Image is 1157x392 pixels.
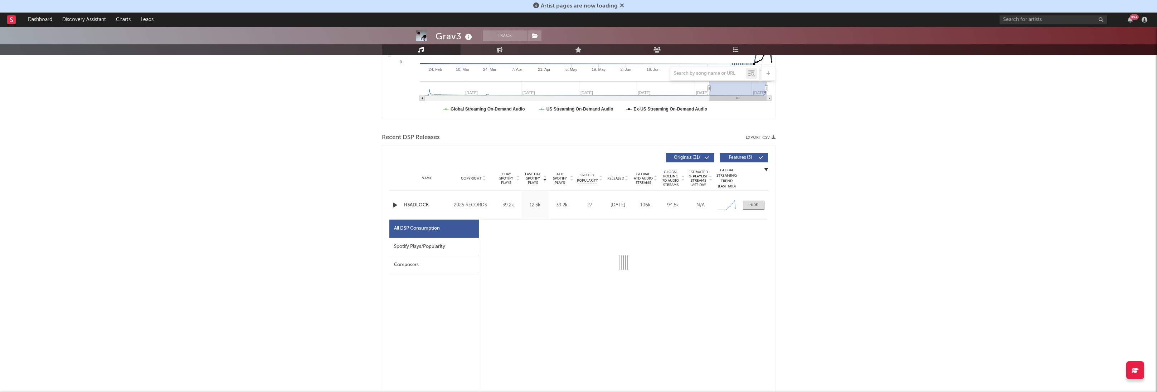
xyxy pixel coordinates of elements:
[483,30,528,41] button: Track
[57,13,111,27] a: Discovery Assistant
[524,172,543,185] span: Last Day Spotify Plays
[671,156,704,160] span: Originals ( 31 )
[436,30,474,42] div: Grav3
[136,13,159,27] a: Leads
[607,176,624,181] span: Released
[577,173,598,183] span: Spotify Popularity
[454,201,493,210] div: 2025 RECORDS
[404,176,451,181] div: Name
[746,136,776,140] button: Export CSV
[111,13,136,27] a: Charts
[1128,17,1133,23] button: 99+
[724,156,757,160] span: Features ( 3 )
[620,3,624,9] span: Dismiss
[633,202,657,209] div: 106k
[497,172,516,185] span: 7 Day Spotify Plays
[524,202,547,209] div: 12.3k
[546,107,613,112] text: US Streaming On-Demand Audio
[689,202,713,209] div: N/A
[1130,14,1139,20] div: 99 +
[497,202,520,209] div: 39.2k
[716,168,738,189] div: Global Streaming Trend (Last 60D)
[550,202,574,209] div: 39.2k
[633,107,707,112] text: Ex-US Streaming On-Demand Audio
[606,202,630,209] div: [DATE]
[661,170,681,187] span: Global Rolling 7D Audio Streams
[404,202,451,209] a: H3ADLOCK
[666,153,714,162] button: Originals(31)
[577,202,602,209] div: 27
[389,238,479,256] div: Spotify Plays/Popularity
[461,176,482,181] span: Copyright
[389,220,479,238] div: All DSP Consumption
[720,153,768,162] button: Features(3)
[670,71,746,77] input: Search by song name or URL
[23,13,57,27] a: Dashboard
[394,224,440,233] div: All DSP Consumption
[451,107,525,112] text: Global Streaming On-Demand Audio
[633,172,653,185] span: Global ATD Audio Streams
[550,172,569,185] span: ATD Spotify Plays
[382,133,440,142] span: Recent DSP Releases
[387,11,392,57] text: Luminate Daily Streams
[541,3,618,9] span: Artist pages are now loading
[689,170,708,187] span: Estimated % Playlist Streams Last Day
[389,256,479,274] div: Composers
[399,60,402,64] text: 0
[661,202,685,209] div: 94.5k
[1000,15,1107,24] input: Search for artists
